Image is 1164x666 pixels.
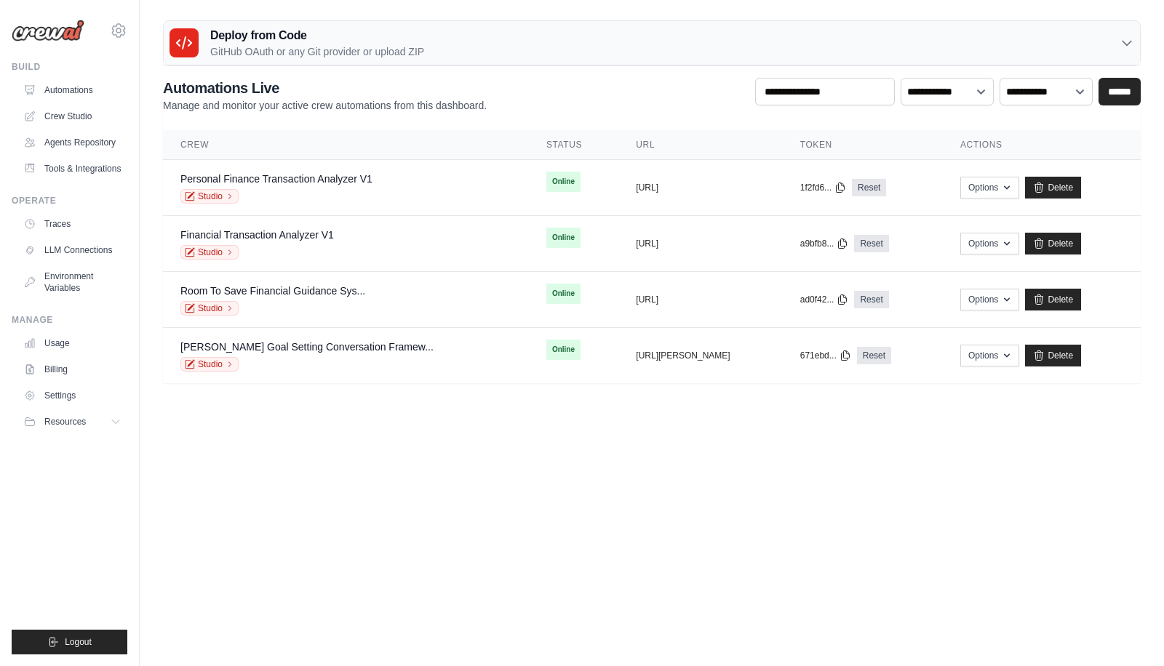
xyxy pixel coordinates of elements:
[636,350,730,361] button: [URL][PERSON_NAME]
[618,130,782,160] th: URL
[163,130,529,160] th: Crew
[12,314,127,326] div: Manage
[783,130,943,160] th: Token
[180,189,239,204] a: Studio
[163,98,487,113] p: Manage and monitor your active crew automations from this dashboard.
[960,345,1019,366] button: Options
[44,416,86,428] span: Resources
[12,61,127,73] div: Build
[163,78,487,98] h2: Automations Live
[17,265,127,300] a: Environment Variables
[960,177,1019,198] button: Options
[800,182,846,193] button: 1f2fd6...
[17,410,127,433] button: Resources
[180,173,372,185] a: Personal Finance Transaction Analyzer V1
[180,357,239,372] a: Studio
[180,229,334,241] a: Financial Transaction Analyzer V1
[17,384,127,407] a: Settings
[17,332,127,355] a: Usage
[800,238,849,249] button: a9bfb8...
[12,195,127,206] div: Operate
[1025,345,1081,366] a: Delete
[12,630,127,654] button: Logout
[852,179,886,196] a: Reset
[546,284,581,304] span: Online
[1025,289,1081,310] a: Delete
[800,294,849,305] button: ad0f42...
[800,350,851,361] button: 671ebd...
[854,235,888,252] a: Reset
[17,131,127,154] a: Agents Repository
[960,289,1019,310] button: Options
[180,301,239,316] a: Studio
[546,228,581,248] span: Online
[17,358,127,381] a: Billing
[546,340,581,360] span: Online
[180,285,365,297] a: Room To Save Financial Guidance Sys...
[180,245,239,260] a: Studio
[17,212,127,236] a: Traces
[854,291,888,308] a: Reset
[546,172,581,192] span: Online
[17,238,127,262] a: LLM Connections
[12,20,84,41] img: Logo
[857,347,891,364] a: Reset
[1025,233,1081,254] a: Delete
[960,233,1019,254] button: Options
[210,44,424,59] p: GitHub OAuth or any Git provider or upload ZIP
[17,105,127,128] a: Crew Studio
[210,27,424,44] h3: Deploy from Code
[65,636,92,648] span: Logout
[180,341,434,353] a: [PERSON_NAME] Goal Setting Conversation Framew...
[17,79,127,102] a: Automations
[1025,177,1081,198] a: Delete
[529,130,618,160] th: Status
[17,157,127,180] a: Tools & Integrations
[943,130,1141,160] th: Actions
